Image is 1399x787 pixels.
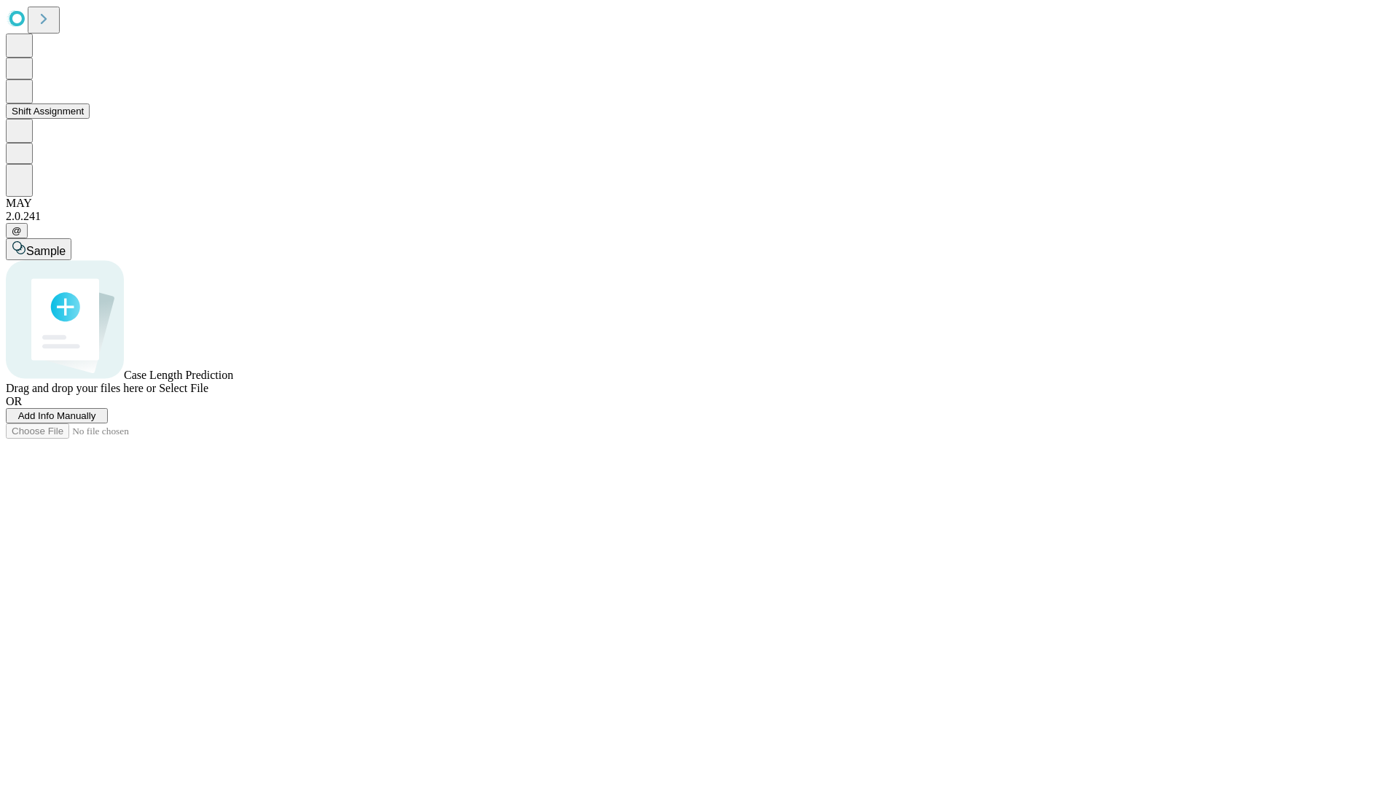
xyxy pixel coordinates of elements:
[6,197,1393,210] div: MAY
[18,410,96,421] span: Add Info Manually
[6,408,108,423] button: Add Info Manually
[6,395,22,407] span: OR
[124,369,233,381] span: Case Length Prediction
[6,103,90,119] button: Shift Assignment
[6,223,28,238] button: @
[159,382,208,394] span: Select File
[6,210,1393,223] div: 2.0.241
[6,238,71,260] button: Sample
[6,382,156,394] span: Drag and drop your files here or
[26,245,66,257] span: Sample
[12,225,22,236] span: @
